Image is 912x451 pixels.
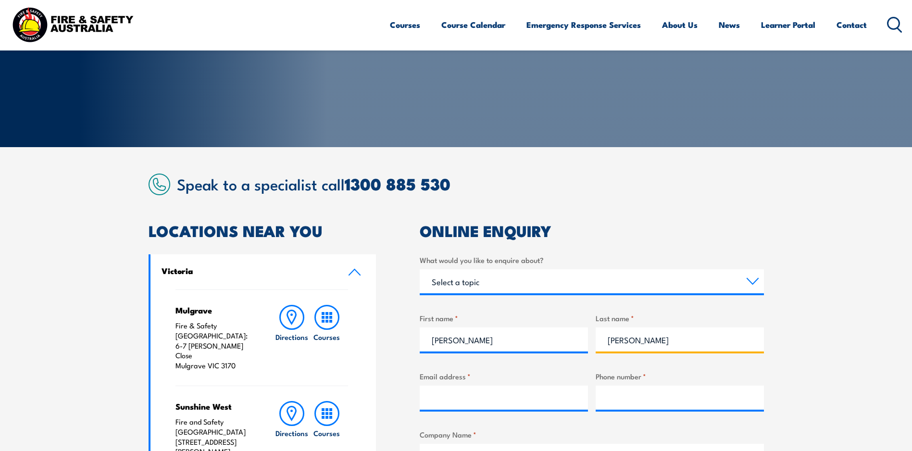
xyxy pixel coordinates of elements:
h2: ONLINE ENQUIRY [420,224,764,237]
h4: Mulgrave [175,305,256,315]
a: About Us [662,12,698,38]
a: Learner Portal [761,12,815,38]
h4: Victoria [162,265,334,276]
a: 1300 885 530 [345,171,450,196]
a: Course Calendar [441,12,505,38]
a: Victoria [150,254,376,289]
label: Email address [420,371,588,382]
h6: Directions [275,332,308,342]
h2: Speak to a specialist call [177,175,764,192]
label: Last name [596,313,764,324]
a: Courses [310,305,344,371]
a: News [719,12,740,38]
a: Directions [275,305,309,371]
p: Fire & Safety [GEOGRAPHIC_DATA]: 6-7 [PERSON_NAME] Close Mulgrave VIC 3170 [175,321,256,371]
label: What would you like to enquire about? [420,254,764,265]
a: Contact [837,12,867,38]
h6: Directions [275,428,308,438]
label: First name [420,313,588,324]
label: Company Name [420,429,764,440]
h4: Sunshine West [175,401,256,412]
h2: LOCATIONS NEAR YOU [149,224,376,237]
a: Emergency Response Services [526,12,641,38]
label: Phone number [596,371,764,382]
h6: Courses [313,428,340,438]
a: Courses [390,12,420,38]
h6: Courses [313,332,340,342]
